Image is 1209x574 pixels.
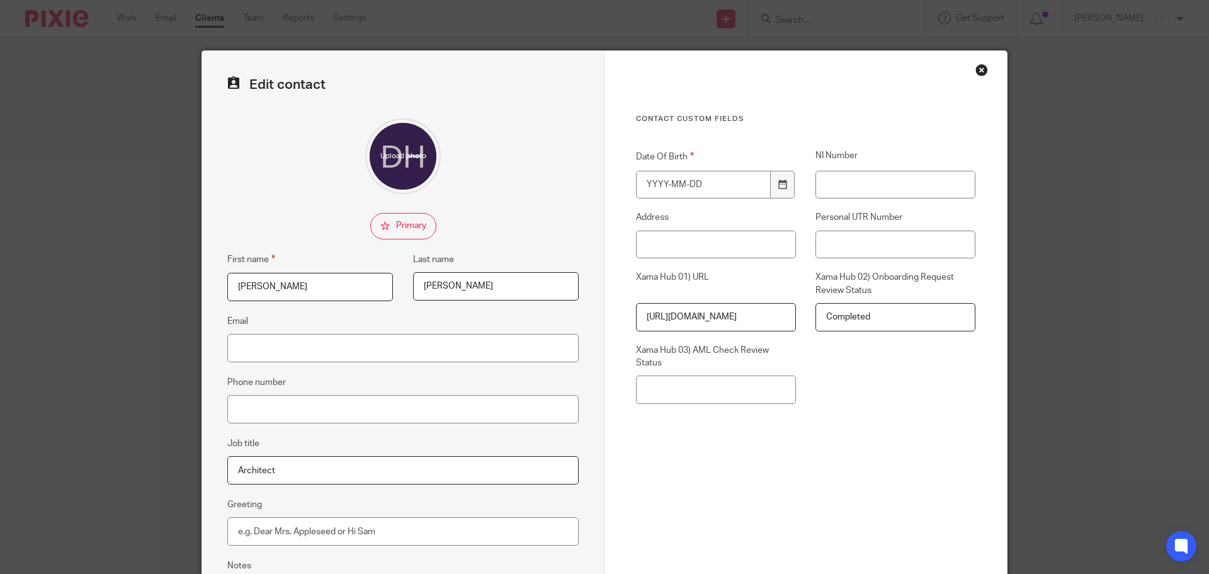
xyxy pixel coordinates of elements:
div: Close this dialog window [975,64,988,76]
label: Personal UTR Number [815,211,975,224]
h2: Edit contact [227,76,579,93]
h3: Contact Custom fields [636,114,975,124]
label: Xama Hub 03) AML Check Review Status [636,344,796,370]
label: Address [636,211,796,224]
label: Phone number [227,376,286,389]
input: YYYY-MM-DD [636,171,771,199]
label: Last name [413,253,454,266]
label: Notes [227,560,251,572]
label: Xama Hub 02) Onboarding Request Review Status [815,271,975,297]
label: Xama Hub 01) URL [636,271,796,297]
label: Email [227,315,248,328]
label: Greeting [227,498,262,511]
label: First name [227,252,275,267]
label: NI Number [815,149,975,164]
input: e.g. Dear Mrs. Appleseed or Hi Sam [227,517,579,546]
label: Date Of Birth [636,149,796,164]
label: Job title [227,437,259,450]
